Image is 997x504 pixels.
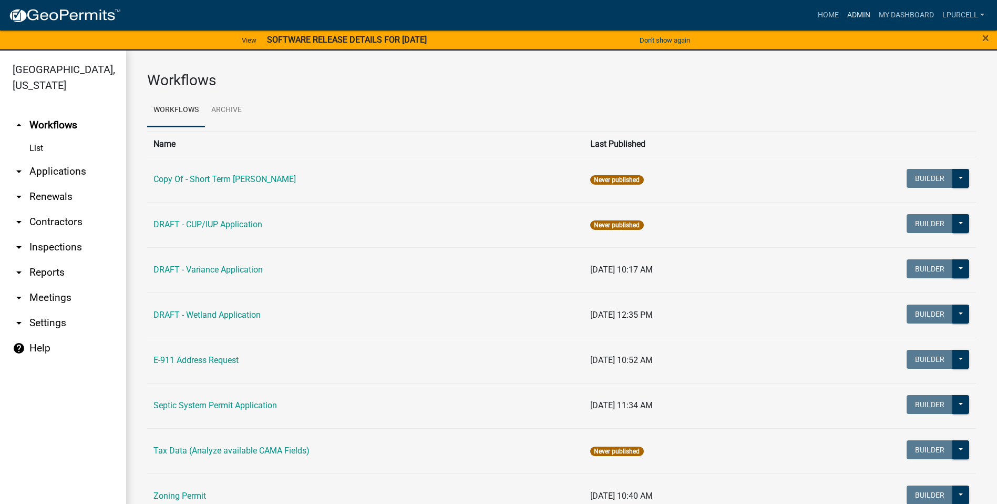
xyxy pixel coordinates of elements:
a: Tax Data (Analyze available CAMA Fields) [153,446,310,456]
span: Never published [590,175,643,185]
span: [DATE] 11:34 AM [590,400,653,410]
i: arrow_drop_up [13,119,25,132]
button: Builder [907,259,953,278]
a: Zoning Permit [153,491,206,501]
span: [DATE] 10:40 AM [590,491,653,501]
a: View [238,32,261,49]
h3: Workflows [147,72,976,89]
a: E-911 Address Request [153,355,239,365]
button: Close [982,32,989,44]
a: DRAFT - Wetland Application [153,310,261,320]
span: Never published [590,447,643,456]
a: lpurcell [938,5,989,25]
span: [DATE] 12:35 PM [590,310,653,320]
i: arrow_drop_down [13,216,25,228]
a: Archive [205,94,248,127]
a: Home [814,5,843,25]
i: arrow_drop_down [13,291,25,304]
button: Don't show again [635,32,694,49]
a: Admin [843,5,875,25]
button: Builder [907,214,953,233]
span: [DATE] 10:17 AM [590,265,653,275]
span: Never published [590,220,643,230]
button: Builder [907,305,953,324]
span: [DATE] 10:52 AM [590,355,653,365]
i: arrow_drop_down [13,165,25,178]
th: Name [147,131,584,157]
span: × [982,31,989,45]
a: Septic System Permit Application [153,400,277,410]
a: Copy Of - Short Term [PERSON_NAME] [153,174,296,184]
i: arrow_drop_down [13,317,25,329]
strong: SOFTWARE RELEASE DETAILS FOR [DATE] [267,35,427,45]
a: My Dashboard [875,5,938,25]
i: arrow_drop_down [13,266,25,279]
i: arrow_drop_down [13,241,25,254]
a: DRAFT - CUP/IUP Application [153,219,262,229]
button: Builder [907,440,953,459]
button: Builder [907,395,953,414]
th: Last Published [584,131,778,157]
button: Builder [907,350,953,369]
a: DRAFT - Variance Application [153,265,263,275]
button: Builder [907,169,953,188]
i: help [13,342,25,355]
a: Workflows [147,94,205,127]
i: arrow_drop_down [13,190,25,203]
